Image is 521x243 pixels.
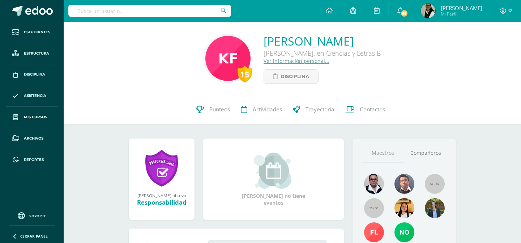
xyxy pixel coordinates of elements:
[441,4,482,12] span: [PERSON_NAME]
[264,33,381,49] a: [PERSON_NAME]
[6,64,58,86] a: Disciplina
[6,85,58,107] a: Asistencia
[24,136,43,141] span: Archivos
[364,174,384,194] img: e41c3894aaf89bb740a7d8c448248d63.png
[20,234,48,239] span: Cerrar panel
[6,107,58,128] a: Mis cursos
[24,72,45,77] span: Disciplina
[24,157,44,163] span: Reportes
[281,70,309,83] span: Disciplina
[364,198,384,218] img: 55x55
[190,95,235,124] a: Punteos
[425,198,445,218] img: 7d61841bcfb191287f003a87f3c9ee53.png
[441,11,482,17] span: Mi Perfil
[421,4,435,18] img: 2641568233371aec4da1e5ad82614674.png
[264,57,329,64] a: Ver información personal...
[364,222,384,242] img: 57c4e928f643661f27a38ec3fbef529c.png
[394,222,414,242] img: 7e5ce3178e263c1de2a2f09ff2bb6eb7.png
[209,106,230,113] span: Punteos
[6,128,58,149] a: Archivos
[24,29,50,35] span: Estudiantes
[306,106,334,113] span: Trayectoria
[6,149,58,171] a: Reportes
[287,95,340,124] a: Trayectoria
[264,69,319,84] a: Disciplina
[24,93,46,99] span: Asistencia
[136,192,187,198] div: [PERSON_NAME] obtuvo
[425,174,445,194] img: 55x55
[68,5,231,17] input: Busca un usuario...
[394,174,414,194] img: bf3cc4379d1deeebe871fe3ba6f72a08.png
[264,49,381,57] div: [PERSON_NAME]. en Ciencias y Letras B
[360,106,385,113] span: Contactos
[400,9,408,17] span: 69
[24,51,49,56] span: Estructura
[235,95,287,124] a: Actividades
[6,22,58,43] a: Estudiantes
[253,106,282,113] span: Actividades
[205,36,251,81] img: 3438776db981ba00b1c81e7b9734f45e.png
[362,144,404,162] a: Maestros
[238,153,310,206] div: [PERSON_NAME] no tiene eventos
[29,213,46,218] span: Soporte
[24,114,47,120] span: Mis cursos
[394,198,414,218] img: 46f6fa15264c5e69646c4d280a212a31.png
[238,66,252,82] div: 15
[254,153,293,189] img: event_small.png
[6,43,58,64] a: Estructura
[136,198,187,206] div: Responsabilidad
[404,144,447,162] a: Compañeros
[9,210,55,220] a: Soporte
[340,95,390,124] a: Contactos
